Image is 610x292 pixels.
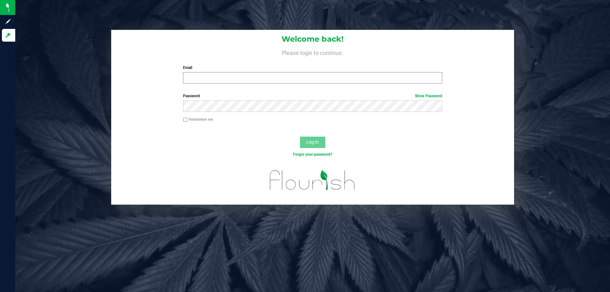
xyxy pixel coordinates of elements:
[183,118,187,122] input: Remember me
[111,35,514,43] h1: Welcome back!
[183,117,213,122] label: Remember me
[300,137,325,148] button: Log In
[183,94,200,98] span: Password
[5,18,11,25] inline-svg: Sign up
[111,48,514,56] h4: Please login to continue.
[262,164,363,196] img: flourish_logo.svg
[183,65,442,71] label: Email
[293,152,332,157] a: Forgot your password?
[5,32,11,38] inline-svg: Log in
[306,139,319,145] span: Log In
[415,94,442,98] a: Show Password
